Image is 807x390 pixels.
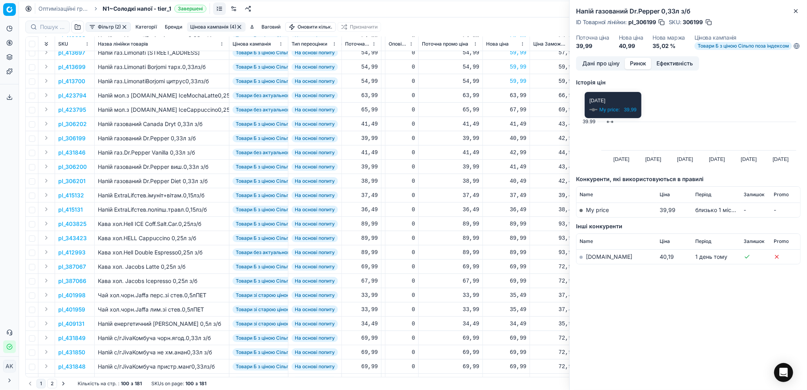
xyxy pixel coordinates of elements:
span: На основі попиту [292,63,338,71]
p: pl_401998 [58,291,86,299]
span: Товари Б з ціною Сільпо поза індексом [233,234,330,242]
button: pl_403825 [58,220,86,228]
span: Назва лінійки товарів [98,41,148,47]
div: 33,99 [345,291,378,299]
div: Напій газований Canada Dryt 0,33л з/б [98,120,226,128]
span: N1~Солодкі напої - tier_1 [103,5,171,13]
div: 65,99 [345,106,378,114]
a: [DOMAIN_NAME] [586,253,632,260]
button: pl_431850 [58,348,85,356]
span: 1 день тому [695,253,727,260]
span: My price [586,206,609,213]
div: 0 [389,77,415,85]
span: Товари Б з ціною Сільпо поза індексом [233,206,330,214]
span: На основі попиту [292,92,338,99]
div: Кава хол. Jacobs Latte 0,25л з/б [98,263,226,271]
button: Expand [42,190,51,200]
strong: 181 [135,380,142,387]
p: pl_306199 [58,134,86,142]
button: pl_409131 [58,320,84,328]
div: 39,99 [422,134,479,142]
span: Товари Б з ціною Сільпо поза індексом [233,220,330,228]
span: SKU [58,41,68,47]
div: 36,49 [345,206,378,214]
p: pl_415131 [58,206,83,214]
span: Нова ціна [486,41,509,47]
div: 35,49 [486,291,527,299]
div: Open Intercom Messenger [774,363,793,382]
div: 0 [389,63,415,71]
span: ID Товарної лінійки : [576,19,627,25]
div: 43,49 [533,120,575,128]
div: 67,99 [486,106,527,114]
span: Товари без актуального моніторингу [233,149,325,157]
span: SKU : [669,19,681,25]
div: 69,99 [422,263,479,271]
div: 93,99 [533,249,575,256]
span: На основі попиту [292,234,338,242]
button: Бренди [162,22,185,32]
span: Період [695,191,712,198]
span: На основі попиту [292,106,338,114]
div: 44,99 [533,149,575,157]
div: 0 [389,163,415,171]
div: 89,99 [422,220,479,228]
div: 41,49 [345,149,378,157]
span: близько 1 місяця тому [695,206,756,213]
div: 89,99 [486,220,527,228]
div: 42,99 [486,149,527,157]
button: Призначити [338,22,381,32]
div: 0 [389,277,415,285]
text: [DATE] [645,156,661,162]
button: pl_387067 [58,263,86,271]
p: pl_423795 [58,106,86,114]
div: 40,49 [486,177,527,185]
button: Expand [42,48,51,57]
div: 66,99 [533,92,575,99]
div: Кава хол.HELL Cappuccino 0,25л з/б [98,234,226,242]
div: 38,99 [345,177,378,185]
div: 36,49 [486,206,527,214]
span: Товари Б з ціною Сільпо поза індексом [233,134,330,142]
div: 0 [389,291,415,299]
button: Ефективність [651,58,698,69]
span: На основі попиту [292,263,338,271]
div: Напій ExtraLifстев.поліпш.травл.0,15лз/б [98,206,226,214]
h5: Історія цін [576,78,801,86]
div: 0 [389,177,415,185]
strong: 100 [121,380,129,387]
span: N1~Солодкі напої - tier_1Завершені [103,5,206,13]
div: 72,99 [533,277,575,285]
strong: 100 [185,380,194,387]
div: Напій газований Dr.Pepper 0,33л з/б [98,134,226,142]
strong: 181 [199,380,206,387]
div: 41,49 [422,120,479,128]
div: 59,99 [486,77,527,85]
span: Товари без актуального моніторингу [233,249,325,256]
div: 37,49 [422,191,479,199]
p: pl_431846 [58,149,86,157]
dd: 39,99 [576,42,609,50]
input: Пошук по SKU або назві [40,23,65,31]
div: 39,99 [345,163,378,171]
button: pl_413699 [58,63,86,71]
td: - [741,203,771,217]
div: Напій газ.Limonati Borjomi тарх.0,33лз/б [98,63,226,71]
div: 59,99 [533,63,575,71]
text: [DATE] [614,156,630,162]
span: На основі попиту [292,191,338,199]
div: 65,99 [422,106,479,114]
div: 69,99 [533,106,575,114]
div: 63,99 [486,92,527,99]
span: На основі попиту [292,134,338,142]
p: pl_343423 [58,234,87,242]
dd: 35,02 % [653,42,685,50]
span: Ціна [660,238,670,245]
div: 0 [389,249,415,256]
p: pl_413700 [58,77,85,85]
button: Expand [42,319,51,328]
div: 54,99 [422,77,479,85]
